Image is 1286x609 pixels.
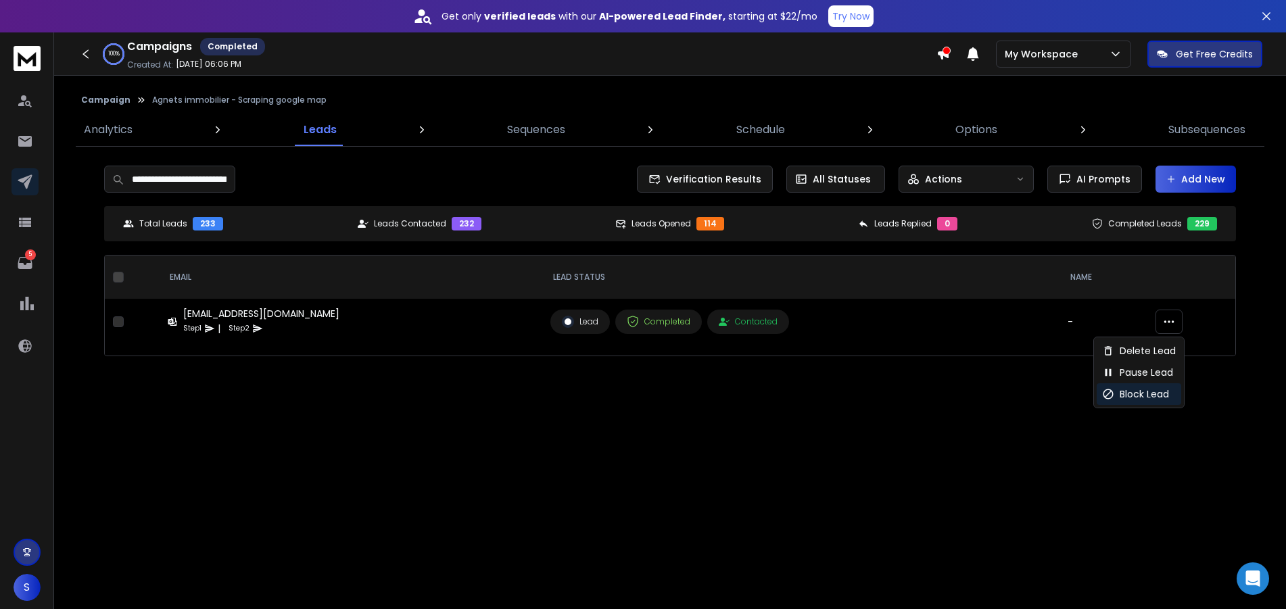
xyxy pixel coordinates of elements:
[442,9,817,23] p: Get only with our starting at $22/mo
[1108,218,1182,229] p: Completed Leads
[176,59,241,70] p: [DATE] 06:06 PM
[1187,217,1217,230] div: 229
[1176,47,1253,61] p: Get Free Credits
[925,172,962,186] p: Actions
[218,322,220,335] p: |
[304,122,337,138] p: Leads
[183,307,339,320] div: [EMAIL_ADDRESS][DOMAIN_NAME]
[14,46,41,71] img: logo
[127,39,192,55] h1: Campaigns
[14,574,41,601] button: S
[1005,47,1083,61] p: My Workspace
[632,218,691,229] p: Leads Opened
[193,217,223,230] div: 233
[1120,344,1176,358] p: Delete Lead
[542,255,1059,299] th: LEAD STATUS
[1059,255,1147,299] th: NAME
[152,95,327,105] p: Agnets immobilier - Scraping google map
[1168,122,1245,138] p: Subsequences
[374,218,446,229] p: Leads Contacted
[1147,41,1262,68] button: Get Free Credits
[11,249,39,276] a: 5
[832,9,870,23] p: Try Now
[828,5,874,27] button: Try Now
[874,218,932,229] p: Leads Replied
[108,50,120,58] p: 100 %
[937,217,957,230] div: 0
[81,95,130,105] button: Campaign
[599,9,725,23] strong: AI-powered Lead Finder,
[1237,562,1269,595] div: Open Intercom Messenger
[452,217,481,230] div: 232
[1047,166,1142,193] button: AI Prompts
[947,114,1005,146] a: Options
[1160,114,1254,146] a: Subsequences
[1059,299,1147,345] td: -
[813,172,871,186] p: All Statuses
[76,114,141,146] a: Analytics
[1071,172,1130,186] span: AI Prompts
[295,114,345,146] a: Leads
[139,218,187,229] p: Total Leads
[200,38,265,55] div: Completed
[1156,166,1236,193] button: Add New
[127,59,173,70] p: Created At:
[159,255,542,299] th: EMAIL
[562,316,598,328] div: Lead
[696,217,724,230] div: 114
[84,122,133,138] p: Analytics
[719,316,778,327] div: Contacted
[25,249,36,260] p: 5
[627,316,690,328] div: Completed
[484,9,556,23] strong: verified leads
[661,172,761,186] span: Verification Results
[1120,366,1173,379] p: Pause Lead
[736,122,785,138] p: Schedule
[1120,387,1169,401] p: Block Lead
[637,166,773,193] button: Verification Results
[955,122,997,138] p: Options
[229,322,249,335] p: Step 2
[728,114,793,146] a: Schedule
[183,322,201,335] p: Step 1
[499,114,573,146] a: Sequences
[507,122,565,138] p: Sequences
